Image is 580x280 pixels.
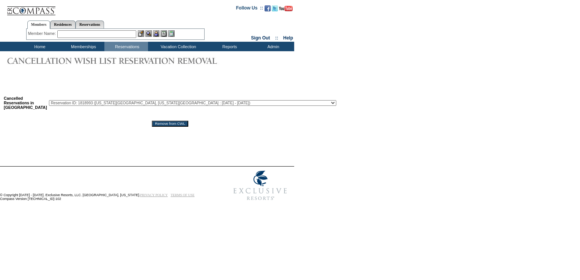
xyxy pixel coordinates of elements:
img: b_calculator.gif [168,30,175,37]
td: Memberships [61,42,104,51]
img: Impersonate [153,30,159,37]
img: Cancellation Wish List Reservation Removal [4,53,232,68]
td: Admin [251,42,294,51]
span: :: [275,35,278,41]
td: Reports [207,42,251,51]
img: Follow us on Twitter [272,5,278,11]
a: Help [283,35,293,41]
img: View [145,30,152,37]
div: Member Name: [28,30,57,37]
a: TERMS OF USE [171,193,195,197]
a: PRIVACY POLICY [140,193,168,197]
td: Vacation Collection [148,42,207,51]
td: Follow Us :: [236,5,263,14]
a: Members [27,20,50,29]
img: Reservations [161,30,167,37]
td: Home [17,42,61,51]
td: Reservations [104,42,148,51]
a: Subscribe to our YouTube Channel [279,8,293,12]
a: Follow us on Twitter [272,8,278,12]
a: Become our fan on Facebook [265,8,271,12]
b: Cancelled Reservations in [GEOGRAPHIC_DATA] [4,96,47,110]
img: Subscribe to our YouTube Channel [279,6,293,11]
a: Reservations [76,20,104,28]
input: Remove from CWL [152,121,188,127]
img: Exclusive Resorts [226,167,294,204]
img: Become our fan on Facebook [265,5,271,11]
img: b_edit.gif [138,30,144,37]
a: Sign Out [251,35,270,41]
a: Residences [50,20,76,28]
